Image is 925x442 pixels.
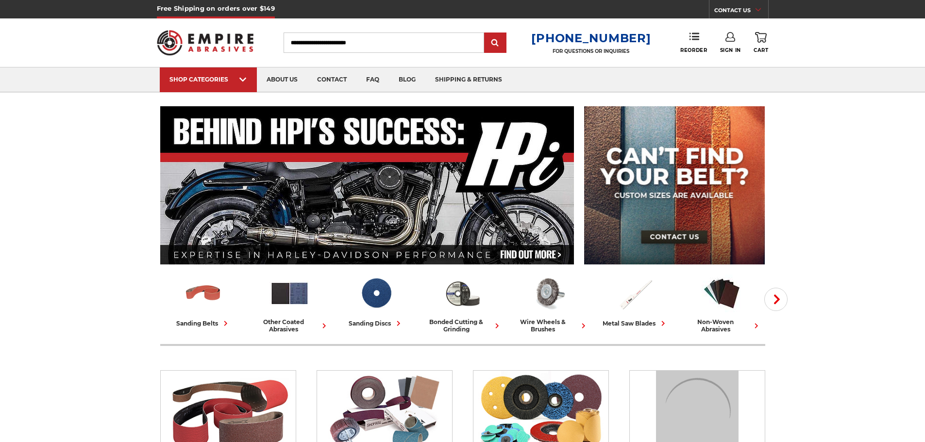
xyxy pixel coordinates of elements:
[356,273,396,313] img: Sanding Discs
[615,273,656,313] img: Metal Saw Blades
[169,76,247,83] div: SHOP CATEGORIES
[529,273,569,313] img: Wire Wheels & Brushes
[531,48,651,54] p: FOR QUESTIONS OR INQUIRIES
[356,67,389,92] a: faq
[423,318,502,333] div: bonded cutting & grinding
[764,288,788,311] button: Next
[680,47,707,53] span: Reorder
[596,273,675,328] a: metal saw blades
[754,32,768,53] a: Cart
[702,273,742,313] img: Non-woven Abrasives
[251,318,329,333] div: other coated abrasives
[349,318,404,328] div: sanding discs
[307,67,356,92] a: contact
[442,273,483,313] img: Bonded Cutting & Grinding
[683,273,761,333] a: non-woven abrasives
[269,273,310,313] img: Other Coated Abrasives
[531,31,651,45] a: [PHONE_NUMBER]
[423,273,502,333] a: bonded cutting & grinding
[160,106,574,264] img: Banner for an interview featuring Horsepower Inc who makes Harley performance upgrades featured o...
[584,106,765,264] img: promo banner for custom belts.
[603,318,668,328] div: metal saw blades
[251,273,329,333] a: other coated abrasives
[157,24,254,62] img: Empire Abrasives
[510,273,589,333] a: wire wheels & brushes
[510,318,589,333] div: wire wheels & brushes
[183,273,223,313] img: Sanding Belts
[389,67,425,92] a: blog
[486,33,505,53] input: Submit
[720,47,741,53] span: Sign In
[164,273,243,328] a: sanding belts
[176,318,231,328] div: sanding belts
[683,318,761,333] div: non-woven abrasives
[257,67,307,92] a: about us
[714,5,768,18] a: CONTACT US
[680,32,707,53] a: Reorder
[754,47,768,53] span: Cart
[337,273,416,328] a: sanding discs
[425,67,512,92] a: shipping & returns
